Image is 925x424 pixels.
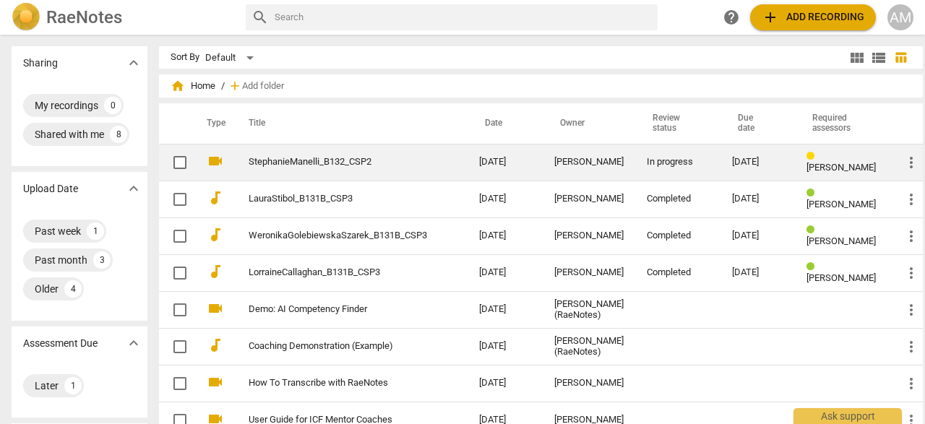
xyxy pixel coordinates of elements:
[93,251,111,269] div: 3
[207,300,224,317] span: videocam
[35,378,59,393] div: Later
[554,267,624,278] div: [PERSON_NAME]
[110,126,127,143] div: 8
[795,103,891,144] th: Required assessors
[732,267,783,278] div: [DATE]
[848,49,866,66] span: view_module
[231,103,468,144] th: Title
[171,79,215,93] span: Home
[23,56,58,71] p: Sharing
[554,194,624,204] div: [PERSON_NAME]
[228,79,242,93] span: add
[718,4,744,30] a: Help
[903,338,920,355] span: more_vert
[793,408,902,424] div: Ask support
[868,47,890,69] button: List view
[894,51,908,64] span: table_chart
[554,157,624,168] div: [PERSON_NAME]
[732,157,783,168] div: [DATE]
[64,377,82,394] div: 1
[221,81,225,92] span: /
[23,181,78,196] p: Upload Date
[468,103,543,144] th: Date
[468,291,543,328] td: [DATE]
[46,7,122,27] h2: RaeNotes
[732,230,783,241] div: [DATE]
[171,79,185,93] span: home
[12,3,234,32] a: LogoRaeNotes
[903,228,920,245] span: more_vert
[806,199,876,209] span: [PERSON_NAME]
[207,152,224,170] span: videocam
[647,194,709,204] div: Completed
[903,375,920,392] span: more_vert
[104,97,121,114] div: 0
[123,332,145,354] button: Show more
[249,230,427,241] a: WeronikaGolebiewskaSzarek_B131B_CSP3
[635,103,720,144] th: Review status
[554,299,624,321] div: [PERSON_NAME] (RaeNotes)
[806,272,876,283] span: [PERSON_NAME]
[171,52,199,63] div: Sort By
[543,103,635,144] th: Owner
[732,194,783,204] div: [DATE]
[468,254,543,291] td: [DATE]
[806,235,876,246] span: [PERSON_NAME]
[35,253,87,267] div: Past month
[125,334,142,352] span: expand_more
[762,9,864,26] span: Add recording
[207,263,224,280] span: audiotrack
[35,98,98,113] div: My recordings
[23,336,98,351] p: Assessment Due
[806,151,820,162] span: Review status: in progress
[890,47,911,69] button: Table view
[647,230,709,241] div: Completed
[903,264,920,282] span: more_vert
[249,341,427,352] a: Coaching Demonstration (Example)
[903,191,920,208] span: more_vert
[35,224,81,238] div: Past week
[251,9,269,26] span: search
[35,127,104,142] div: Shared with me
[647,267,709,278] div: Completed
[242,81,284,92] span: Add folder
[64,280,82,298] div: 4
[207,337,224,354] span: audiotrack
[468,217,543,254] td: [DATE]
[12,3,40,32] img: Logo
[468,181,543,217] td: [DATE]
[806,225,820,235] span: Review status: completed
[903,154,920,171] span: more_vert
[123,52,145,74] button: Show more
[647,157,709,168] div: In progress
[249,194,427,204] a: LauraStibol_B131B_CSP3
[870,49,887,66] span: view_list
[207,373,224,391] span: videocam
[468,328,543,365] td: [DATE]
[887,4,913,30] button: AM
[806,261,820,272] span: Review status: completed
[750,4,876,30] button: Upload
[35,282,59,296] div: Older
[554,230,624,241] div: [PERSON_NAME]
[720,103,795,144] th: Due date
[554,378,624,389] div: [PERSON_NAME]
[275,6,652,29] input: Search
[249,378,427,389] a: How To Transcribe with RaeNotes
[468,144,543,181] td: [DATE]
[806,188,820,199] span: Review status: completed
[249,304,427,315] a: Demo: AI Competency Finder
[554,336,624,358] div: [PERSON_NAME] (RaeNotes)
[123,178,145,199] button: Show more
[87,222,104,240] div: 1
[125,180,142,197] span: expand_more
[249,267,427,278] a: LorraineCallaghan_B131B_CSP3
[195,103,231,144] th: Type
[207,226,224,243] span: audiotrack
[125,54,142,72] span: expand_more
[723,9,740,26] span: help
[806,162,876,173] span: [PERSON_NAME]
[205,46,259,69] div: Default
[249,157,427,168] a: StephanieManelli_B132_CSP2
